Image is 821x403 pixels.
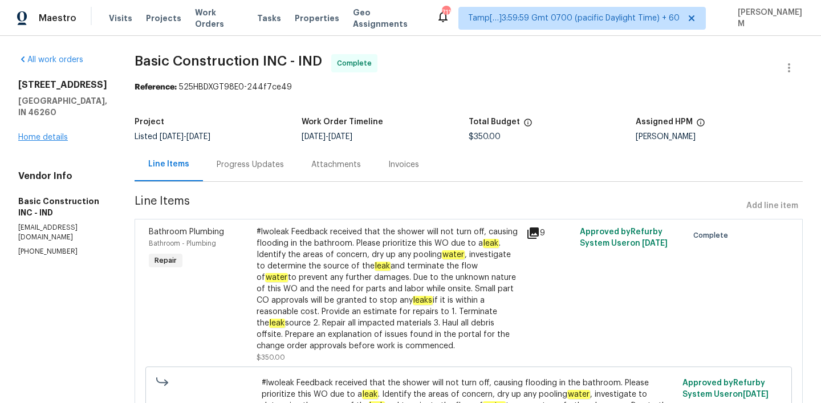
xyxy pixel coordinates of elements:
em: leak [375,262,391,271]
div: 711 [442,7,450,18]
div: 525HBDXGT98E0-244f7ce49 [135,82,803,93]
div: Line Items [148,158,189,170]
div: [PERSON_NAME] [636,133,803,141]
a: All work orders [18,56,83,64]
span: Geo Assignments [353,7,422,30]
span: Approved by Refurby System User on [682,379,769,398]
div: Attachments [311,159,361,170]
span: Properties [295,13,339,24]
span: Visits [109,13,132,24]
h5: Assigned HPM [636,118,693,126]
em: water [442,250,465,259]
b: Reference: [135,83,177,91]
span: - [160,133,210,141]
div: #lwoleak Feedback received that the shower will not turn off, causing flooding in the bathroom. P... [257,226,519,352]
span: Maestro [39,13,76,24]
span: Tamp[…]3:59:59 Gmt 0700 (pacific Daylight Time) + 60 [468,13,680,24]
em: leaks [413,296,433,305]
em: water [265,273,288,282]
span: [PERSON_NAME] M [733,7,804,30]
span: $350.00 [469,133,501,141]
span: Basic Construction INC - IND [135,54,322,68]
span: Work Orders [195,7,243,30]
span: The hpm assigned to this work order. [696,118,705,133]
span: Bathroom - Plumbing [149,240,216,247]
h5: Work Order Timeline [302,118,383,126]
div: 9 [526,226,573,240]
span: Repair [150,255,181,266]
h2: [STREET_ADDRESS] [18,79,107,91]
span: Approved by Refurby System User on [580,228,668,247]
span: Projects [146,13,181,24]
span: Complete [337,58,376,69]
p: [EMAIL_ADDRESS][DOMAIN_NAME] [18,223,107,242]
span: Listed [135,133,210,141]
a: Home details [18,133,68,141]
span: Line Items [135,196,742,217]
div: Progress Updates [217,159,284,170]
em: water [567,390,590,399]
span: [DATE] [160,133,184,141]
span: The total cost of line items that have been proposed by Opendoor. This sum includes line items th... [523,118,533,133]
span: Complete [693,230,733,241]
em: leak [269,319,285,328]
h5: Project [135,118,164,126]
h4: Vendor Info [18,170,107,182]
h5: [GEOGRAPHIC_DATA], IN 46260 [18,95,107,118]
span: [DATE] [642,239,668,247]
div: Invoices [388,159,419,170]
em: leak [483,239,499,248]
span: [DATE] [743,390,769,398]
em: leak [362,390,378,399]
span: [DATE] [302,133,326,141]
span: $350.00 [257,354,285,361]
span: Bathroom Plumbing [149,228,224,236]
span: Tasks [257,14,281,22]
span: - [302,133,352,141]
h5: Total Budget [469,118,520,126]
span: [DATE] [328,133,352,141]
h5: Basic Construction INC - IND [18,196,107,218]
p: [PHONE_NUMBER] [18,247,107,257]
span: [DATE] [186,133,210,141]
